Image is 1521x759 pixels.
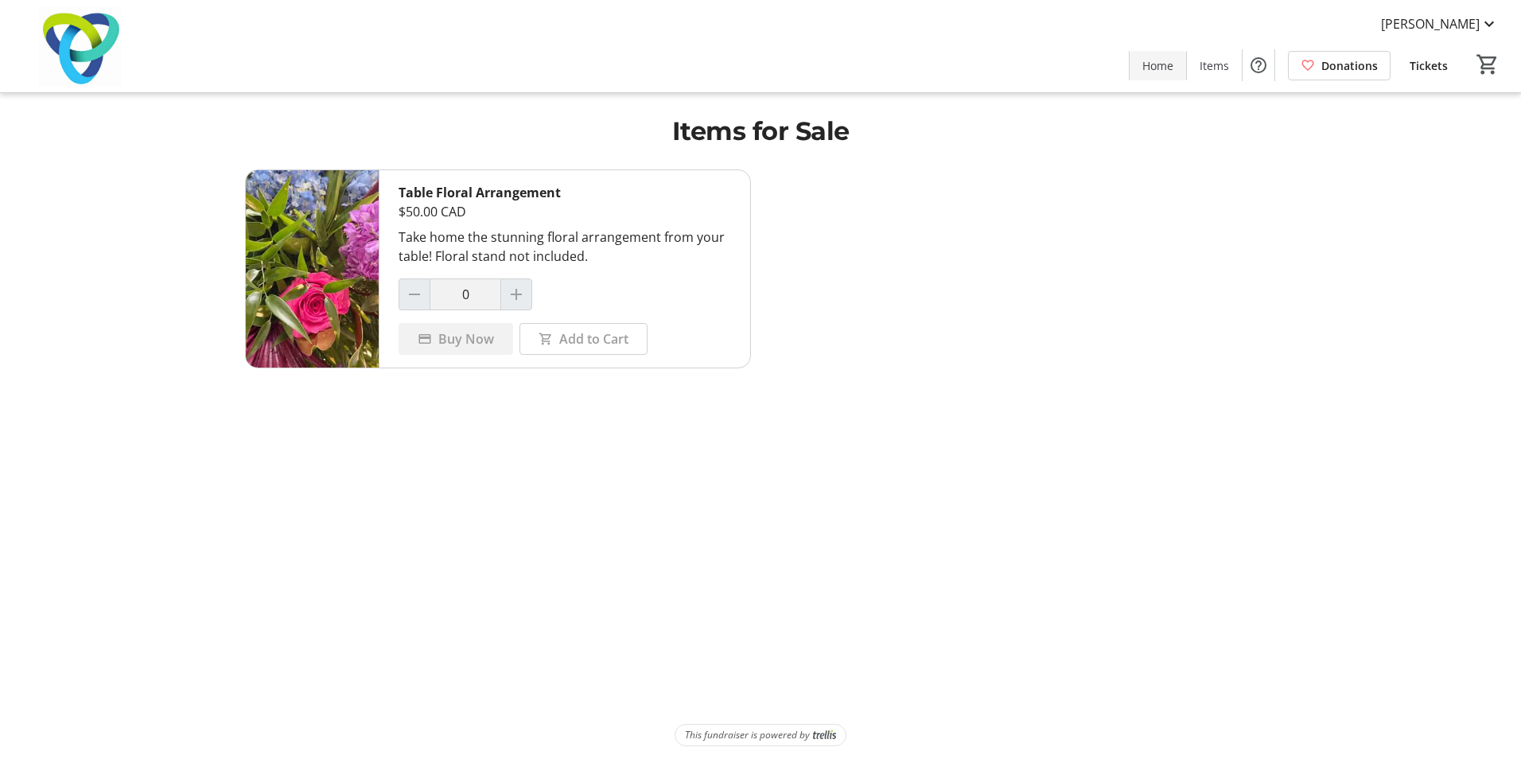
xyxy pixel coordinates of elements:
button: Cart [1473,50,1502,79]
div: Table Floral Arrangement [399,183,731,202]
div: Take home the stunning floral arrangement from your table! Floral stand not included. [399,228,731,266]
span: Tickets [1410,57,1448,74]
a: Items [1187,51,1242,80]
h1: Items for Sale [245,112,1276,150]
span: This fundraiser is powered by [685,728,810,742]
a: Tickets [1397,51,1461,80]
div: $50.00 CAD [399,202,731,221]
span: Home [1142,57,1173,74]
span: Items [1200,57,1229,74]
button: [PERSON_NAME] [1368,11,1511,37]
button: Help [1243,49,1274,81]
img: Trellis Logo [813,730,836,741]
input: Table Floral Arrangement Quantity [430,278,501,310]
a: Home [1130,51,1186,80]
span: Donations [1321,57,1378,74]
img: Trillium Health Partners Foundation's Logo [10,6,151,86]
span: [PERSON_NAME] [1381,14,1480,33]
a: Donations [1288,51,1391,80]
img: Table Floral Arrangement [246,170,379,368]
